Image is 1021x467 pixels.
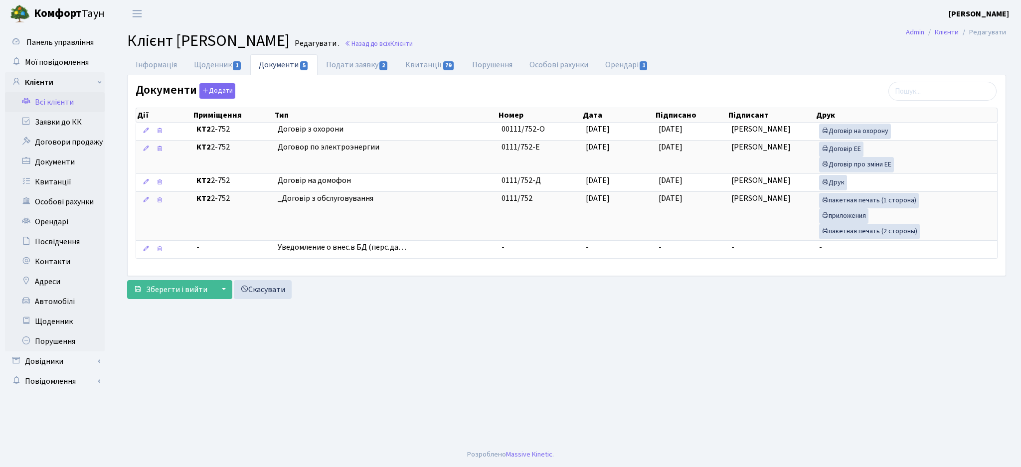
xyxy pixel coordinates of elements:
b: КТ2 [196,142,211,153]
span: Мої повідомлення [25,57,89,68]
a: Орендарі [597,54,657,75]
a: Заявки до КК [5,112,105,132]
b: КТ2 [196,175,211,186]
span: [DATE] [659,193,682,204]
span: 0111/752-Д [502,175,541,186]
a: Посвідчення [5,232,105,252]
span: 2 [379,61,387,70]
a: Довідники [5,351,105,371]
span: _Договір з обслуговування [278,193,494,204]
a: Всі клієнти [5,92,105,112]
a: Адреси [5,272,105,292]
span: Клієнти [390,39,413,48]
span: - [819,242,822,253]
a: Назад до всіхКлієнти [344,39,413,48]
span: 2-752 [196,142,270,153]
span: [PERSON_NAME] [731,142,791,153]
button: Документи [199,83,235,99]
a: Massive Kinetic [506,449,552,460]
span: 1 [640,61,648,70]
button: Переключити навігацію [125,5,150,22]
img: logo.png [10,4,30,24]
th: Номер [498,108,581,122]
a: Admin [906,27,924,37]
span: [DATE] [586,175,610,186]
a: Договір на охорону [819,124,891,139]
span: 00111/752-О [502,124,545,135]
a: Договір ЕЕ [819,142,863,157]
a: Договір про зміни ЕЕ [819,157,894,172]
a: [PERSON_NAME] [949,8,1009,20]
a: Квитанції [5,172,105,192]
span: 0111/752-Е [502,142,540,153]
label: Документи [136,83,235,99]
a: Клієнти [5,72,105,92]
span: [PERSON_NAME] [731,124,791,135]
a: Документи [5,152,105,172]
span: Клієнт [PERSON_NAME] [127,29,290,52]
span: - [196,242,270,253]
span: [DATE] [659,175,682,186]
th: Тип [274,108,498,122]
b: КТ2 [196,193,211,204]
span: - [731,242,734,253]
span: 0111/752 [502,193,532,204]
button: Зберегти і вийти [127,280,214,299]
a: Порушення [5,331,105,351]
span: - [502,242,505,253]
a: Особові рахунки [5,192,105,212]
a: Особові рахунки [521,54,597,75]
a: Друк [819,175,847,190]
a: Квитанції [397,54,463,75]
span: Уведомление о внес.в БД (перс.да… [278,242,494,253]
a: Автомобілі [5,292,105,311]
nav: breadcrumb [891,22,1021,43]
span: Панель управління [26,37,94,48]
th: Друк [815,108,997,122]
a: Документи [250,54,317,75]
a: Додати [197,82,235,99]
span: [DATE] [586,193,610,204]
th: Приміщення [192,108,274,122]
a: пакетная печать (1 сторона) [819,193,919,208]
b: КТ2 [196,124,211,135]
span: Зберегти і вийти [146,284,207,295]
span: 2-752 [196,193,270,204]
span: [DATE] [586,142,610,153]
a: приложения [819,208,868,224]
span: 2-752 [196,175,270,186]
a: Інформація [127,54,185,75]
span: Договір на домофон [278,175,494,186]
th: Підписано [655,108,727,122]
a: Скасувати [234,280,292,299]
a: Контакти [5,252,105,272]
span: - [659,242,662,253]
span: [PERSON_NAME] [731,193,791,204]
a: Щоденник [185,54,250,75]
a: Повідомлення [5,371,105,391]
input: Пошук... [888,82,997,101]
span: 79 [443,61,454,70]
th: Дії [136,108,192,122]
span: [DATE] [659,142,682,153]
span: Таун [34,5,105,22]
span: [DATE] [659,124,682,135]
span: 1 [233,61,241,70]
th: Підписант [727,108,815,122]
span: [DATE] [586,124,610,135]
span: Договір з охорони [278,124,494,135]
th: Дата [582,108,655,122]
a: Щоденник [5,311,105,331]
b: Комфорт [34,5,82,21]
span: Договор по электроэнергии [278,142,494,153]
b: [PERSON_NAME] [949,8,1009,19]
span: 5 [300,61,308,70]
a: пакетная печать (2 стороны) [819,224,920,239]
div: Розроблено . [467,449,554,460]
small: Редагувати . [293,39,340,48]
a: Клієнти [935,27,959,37]
a: Панель управління [5,32,105,52]
a: Порушення [464,54,521,75]
span: [PERSON_NAME] [731,175,791,186]
a: Мої повідомлення [5,52,105,72]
